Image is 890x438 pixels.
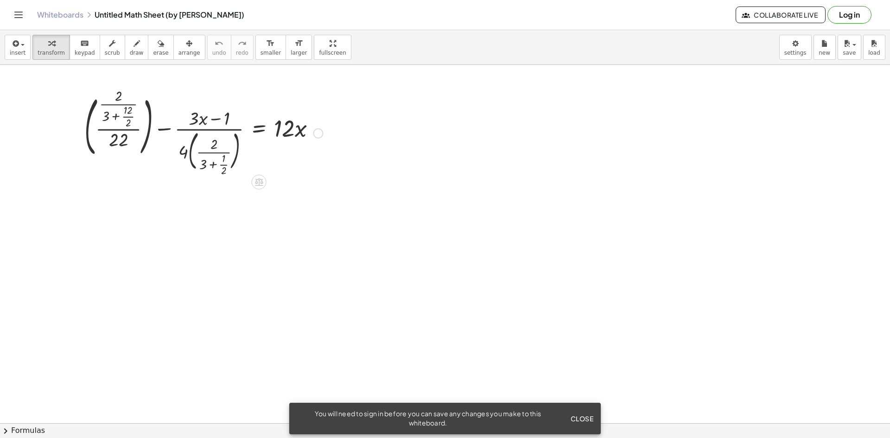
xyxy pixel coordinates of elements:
[255,35,286,60] button: format_sizesmaller
[238,38,247,49] i: redo
[125,35,149,60] button: draw
[266,38,275,49] i: format_size
[314,35,351,60] button: fullscreen
[38,50,65,56] span: transform
[570,414,593,423] span: Close
[291,50,307,56] span: larger
[863,35,885,60] button: load
[261,50,281,56] span: smaller
[744,11,818,19] span: Collaborate Live
[70,35,100,60] button: keyboardkeypad
[130,50,144,56] span: draw
[37,10,83,19] a: Whiteboards
[148,35,173,60] button: erase
[231,35,254,60] button: redoredo
[215,38,223,49] i: undo
[10,50,25,56] span: insert
[319,50,346,56] span: fullscreen
[252,175,267,190] div: Apply the same math to both sides of the equation
[75,50,95,56] span: keypad
[819,50,830,56] span: new
[207,35,231,60] button: undoundo
[153,50,168,56] span: erase
[105,50,120,56] span: scrub
[286,35,312,60] button: format_sizelarger
[236,50,248,56] span: redo
[814,35,836,60] button: new
[779,35,812,60] button: settings
[178,50,200,56] span: arrange
[843,50,856,56] span: save
[838,35,861,60] button: save
[100,35,125,60] button: scrub
[784,50,807,56] span: settings
[294,38,303,49] i: format_size
[11,7,26,22] button: Toggle navigation
[566,410,597,427] button: Close
[736,6,826,23] button: Collaborate Live
[5,35,31,60] button: insert
[32,35,70,60] button: transform
[173,35,205,60] button: arrange
[80,38,89,49] i: keyboard
[827,6,871,24] button: Log in
[297,409,559,428] div: You will need to sign in before you can save any changes you make to this whiteboard.
[868,50,880,56] span: load
[212,50,226,56] span: undo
